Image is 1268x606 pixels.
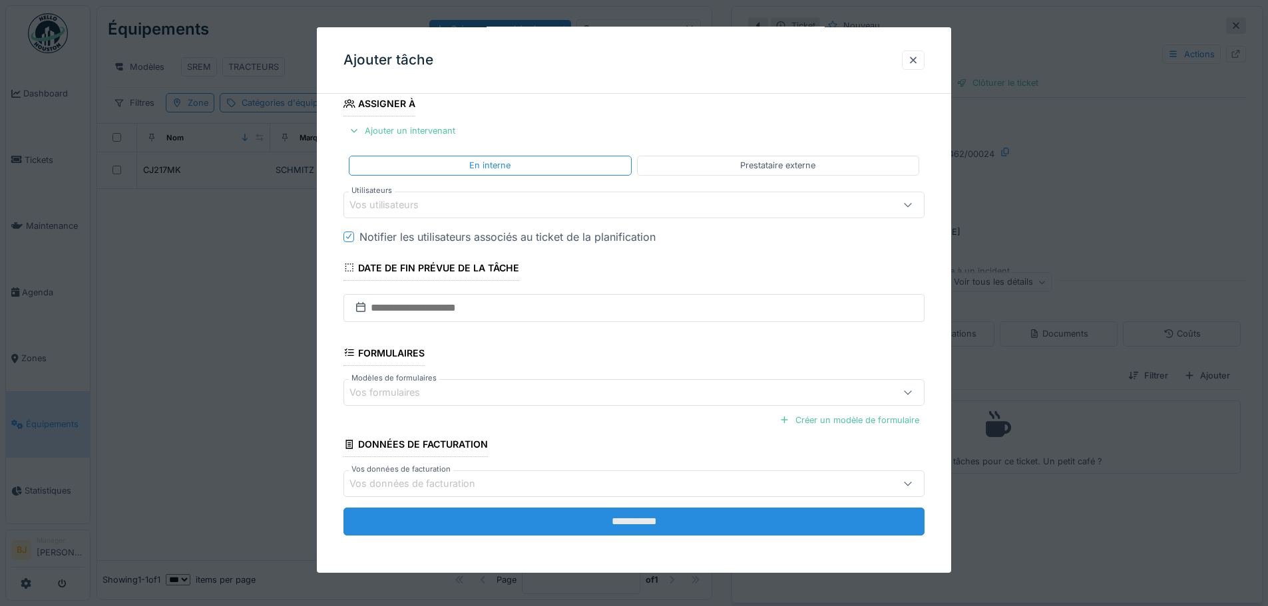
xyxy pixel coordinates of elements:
div: Prestataire externe [740,159,815,172]
label: Modèles de formulaires [349,373,439,384]
label: Utilisateurs [349,185,395,196]
div: Vos données de facturation [349,476,494,491]
div: Formulaires [343,343,425,366]
div: Vos utilisateurs [349,198,437,212]
div: Vos formulaires [349,385,439,400]
div: Notifier les utilisateurs associés au ticket de la planification [359,229,656,245]
div: Créer un modèle de formulaire [774,411,925,429]
div: Ajouter un intervenant [343,122,461,140]
div: Date de fin prévue de la tâche [343,258,519,281]
div: Assigner à [343,94,415,116]
h3: Ajouter tâche [343,52,433,69]
label: Vos données de facturation [349,464,453,475]
div: En interne [469,159,511,172]
div: Données de facturation [343,434,488,457]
